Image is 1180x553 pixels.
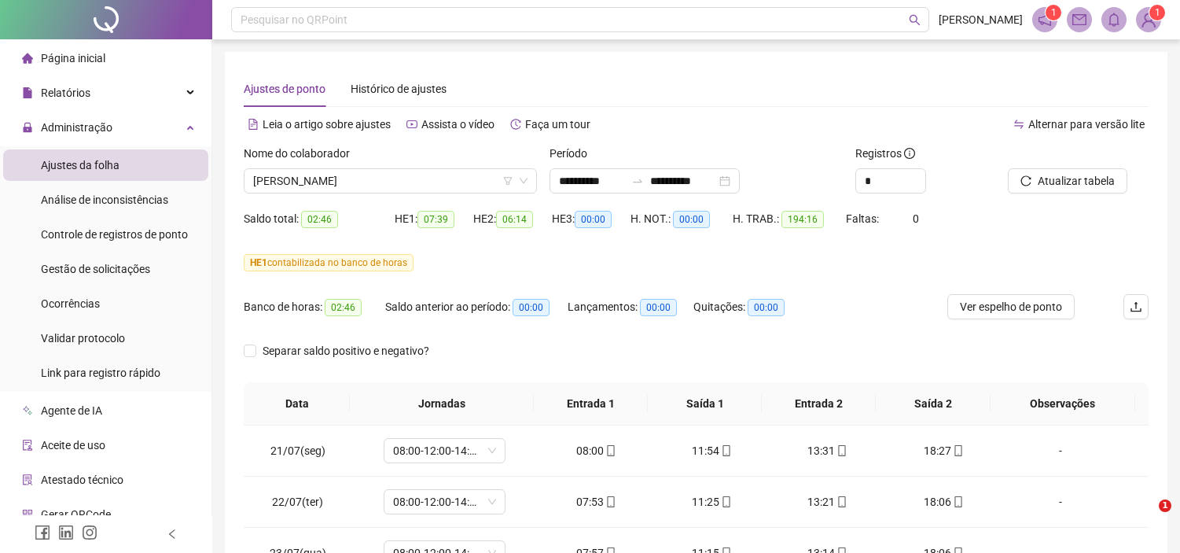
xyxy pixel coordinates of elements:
[604,445,616,456] span: mobile
[35,525,50,540] span: facebook
[22,87,33,98] span: file
[250,257,267,268] span: HE 1
[1028,118,1145,131] span: Alternar para versão lite
[41,87,90,99] span: Relatórios
[385,298,568,316] div: Saldo anterior ao período:
[393,439,496,463] span: 08:00-12:00-14:00-18:00
[939,11,1023,28] span: [PERSON_NAME]
[41,367,160,379] span: Link para registro rápido
[473,210,552,228] div: HE 2:
[951,445,964,456] span: mobile
[762,382,876,426] th: Entrada 2
[733,210,846,228] div: H. TRAB.:
[568,298,693,316] div: Lançamentos:
[1038,172,1115,190] span: Atualizar tabela
[990,382,1135,426] th: Observações
[835,445,847,456] span: mobile
[41,332,125,345] span: Validar protocolo
[244,210,395,228] div: Saldo total:
[41,439,105,452] span: Aceite de uso
[41,263,150,275] span: Gestão de solicitações
[1051,7,1057,18] span: 1
[253,169,528,193] span: MANOEL ANANIAS DA SILVA NETO
[552,210,630,228] div: HE 3:
[244,145,360,162] label: Nome do colaborador
[244,83,325,95] span: Ajustes de ponto
[248,119,259,130] span: file-text
[167,529,178,540] span: left
[782,442,873,459] div: 13:31
[640,299,677,316] span: 00:00
[325,299,362,316] span: 02:46
[855,145,915,162] span: Registros
[58,525,74,540] span: linkedin
[263,118,391,131] span: Leia o artigo sobre ajustes
[41,228,188,241] span: Controle de registros de ponto
[909,14,921,26] span: search
[244,382,350,426] th: Data
[1014,493,1107,511] div: -
[782,493,873,511] div: 13:21
[719,445,732,456] span: mobile
[22,53,33,64] span: home
[904,148,915,159] span: info-circle
[667,493,757,511] div: 11:25
[1013,119,1024,130] span: swap
[1046,5,1061,20] sup: 1
[510,119,521,130] span: history
[1159,500,1171,512] span: 1
[513,299,550,316] span: 00:00
[22,122,33,133] span: lock
[534,382,648,426] th: Entrada 1
[648,382,762,426] th: Saída 1
[22,509,33,520] span: qrcode
[41,508,111,521] span: Gerar QRCode
[719,496,732,507] span: mobile
[1002,395,1123,412] span: Observações
[550,145,597,162] label: Período
[525,118,590,131] span: Faça um tour
[667,442,757,459] div: 11:54
[673,211,710,228] span: 00:00
[604,496,616,507] span: mobile
[272,496,323,508] span: 22/07(ter)
[41,52,105,65] span: Página inicial
[1107,13,1121,27] span: bell
[693,298,807,316] div: Quitações:
[947,294,1075,319] button: Ver espelho de ponto
[1127,500,1164,537] iframe: Intercom live chat
[256,342,436,359] span: Separar saldo positivo e negativo?
[301,211,338,228] span: 02:46
[835,496,847,507] span: mobile
[1008,168,1127,194] button: Atualizar tabela
[748,299,785,316] span: 00:00
[41,121,112,134] span: Administração
[350,382,534,426] th: Jornadas
[421,118,494,131] span: Assista o vídeo
[1072,13,1086,27] span: mail
[41,404,102,417] span: Agente de IA
[417,211,454,228] span: 07:39
[876,382,990,426] th: Saída 2
[551,442,641,459] div: 08:00
[406,119,417,130] span: youtube
[395,210,473,228] div: HE 1:
[244,298,385,316] div: Banco de horas:
[1014,442,1107,459] div: -
[898,442,988,459] div: 18:27
[960,298,1062,315] span: Ver espelho de ponto
[82,525,97,540] span: instagram
[1130,300,1142,313] span: upload
[631,175,644,187] span: to
[631,175,644,187] span: swap-right
[41,194,168,206] span: Análise de inconsistências
[781,211,824,228] span: 194:16
[913,212,919,225] span: 0
[630,210,733,228] div: H. NOT.:
[1038,13,1052,27] span: notification
[1137,8,1160,31] img: 75567
[1149,5,1165,20] sup: Atualize o seu contato no menu Meus Dados
[22,474,33,485] span: solution
[41,159,119,171] span: Ajustes da folha
[393,490,496,514] span: 08:00-12:00-14:00-18:00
